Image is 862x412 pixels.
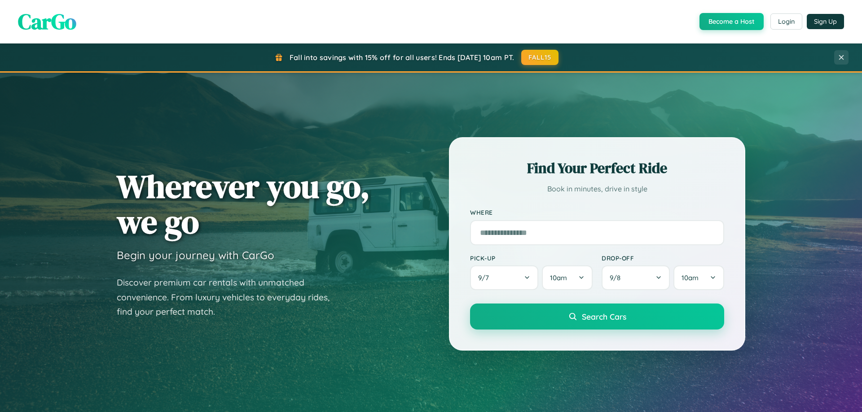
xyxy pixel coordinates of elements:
[521,50,559,65] button: FALL15
[699,13,764,30] button: Become a Host
[470,209,724,217] label: Where
[470,182,724,195] p: Book in minutes, drive in style
[117,169,370,239] h1: Wherever you go, we go
[542,265,593,290] button: 10am
[582,312,626,321] span: Search Cars
[117,248,274,262] h3: Begin your journey with CarGo
[470,265,538,290] button: 9/7
[602,265,670,290] button: 9/8
[610,273,625,282] span: 9 / 8
[550,273,567,282] span: 10am
[682,273,699,282] span: 10am
[478,273,493,282] span: 9 / 7
[470,158,724,178] h2: Find Your Perfect Ride
[470,254,593,262] label: Pick-up
[290,53,515,62] span: Fall into savings with 15% off for all users! Ends [DATE] 10am PT.
[470,304,724,330] button: Search Cars
[807,14,844,29] button: Sign Up
[117,275,341,319] p: Discover premium car rentals with unmatched convenience. From luxury vehicles to everyday rides, ...
[673,265,724,290] button: 10am
[18,7,76,36] span: CarGo
[602,254,724,262] label: Drop-off
[770,13,802,30] button: Login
